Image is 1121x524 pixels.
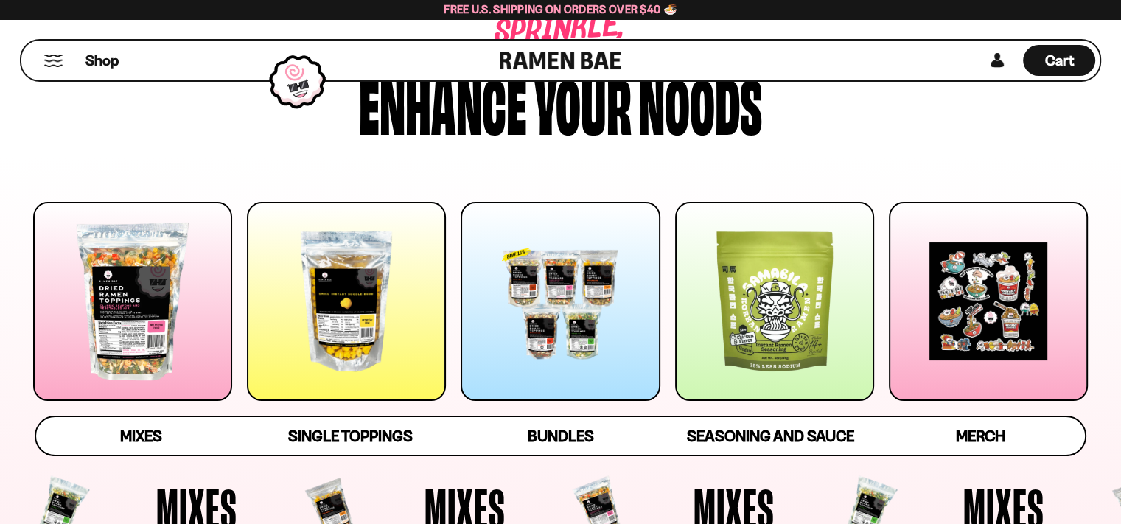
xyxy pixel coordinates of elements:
button: Mobile Menu Trigger [43,55,63,67]
a: Single Toppings [245,417,455,455]
a: Seasoning and Sauce [666,417,876,455]
span: Merch [955,427,1005,445]
div: your [534,68,632,138]
div: Cart [1023,41,1095,80]
a: Bundles [455,417,666,455]
span: Cart [1045,52,1074,69]
span: Shop [85,51,119,71]
span: Free U.S. Shipping on Orders over $40 🍜 [444,2,677,16]
span: Single Toppings [288,427,413,445]
a: Shop [85,45,119,76]
div: Enhance [359,68,527,138]
span: Bundles [527,427,593,445]
span: Mixes [120,427,162,445]
a: Mixes [36,417,246,455]
a: Merch [876,417,1086,455]
div: noods [639,68,762,138]
span: Seasoning and Sauce [687,427,854,445]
